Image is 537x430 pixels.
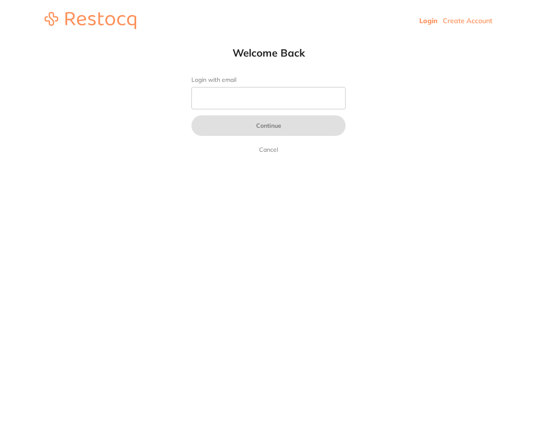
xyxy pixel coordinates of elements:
label: Login with email [191,76,346,84]
img: restocq_logo.svg [45,12,136,29]
a: Cancel [257,144,280,155]
button: Continue [191,115,346,136]
a: Login [419,16,438,25]
a: Create Account [443,16,492,25]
